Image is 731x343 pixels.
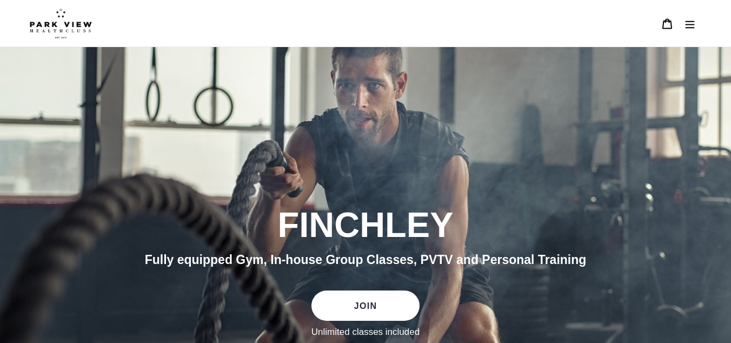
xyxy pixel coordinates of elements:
[145,253,587,267] span: Fully equipped Gym, In-house Group Classes, PVTV and Personal Training
[30,8,92,38] img: Park view health clubs is a gym near you.
[71,204,660,246] h2: FINCHLEY
[311,326,420,338] label: Unlimited classes included
[679,12,701,35] button: Menu
[311,291,420,321] a: JOIN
